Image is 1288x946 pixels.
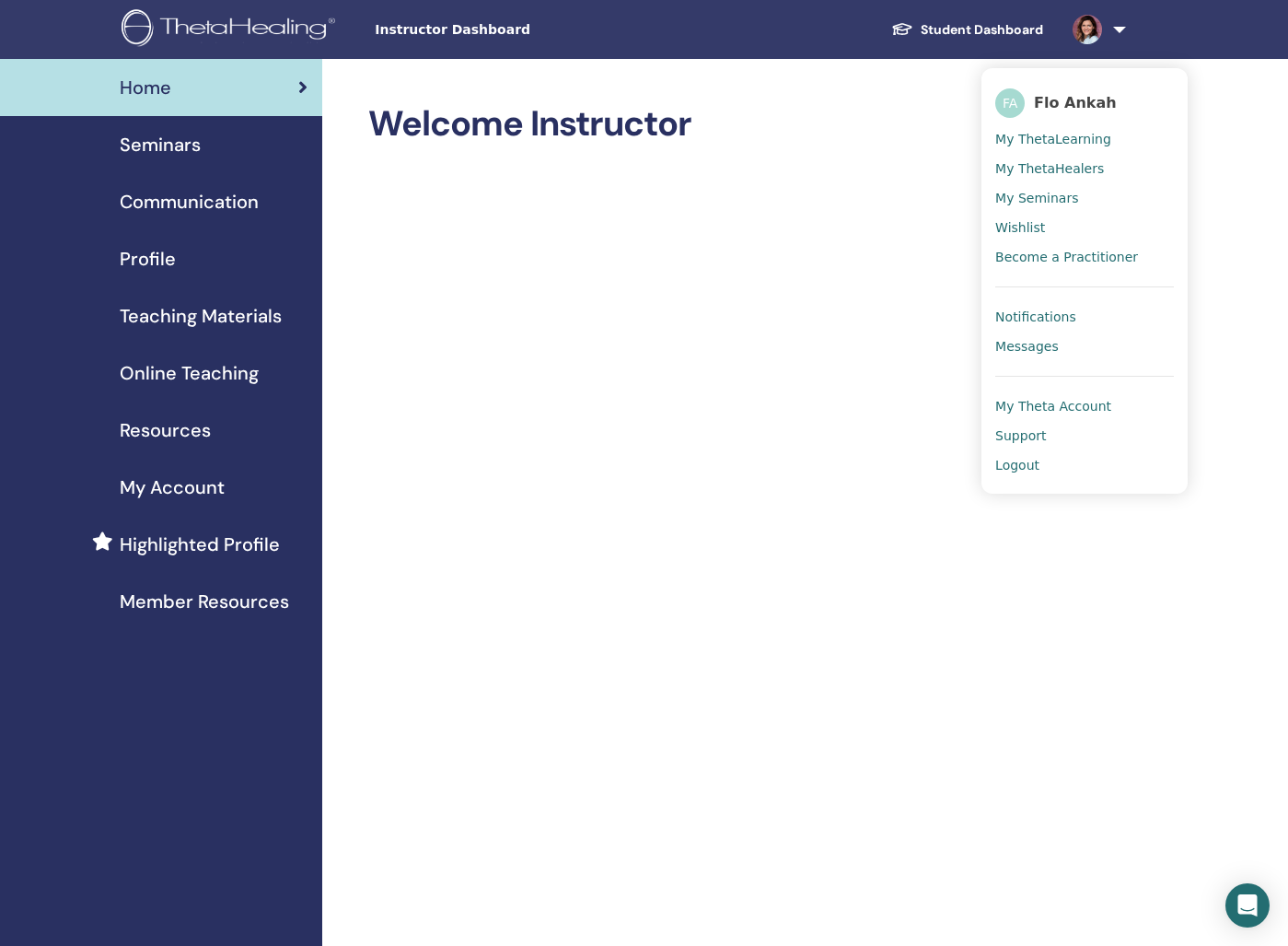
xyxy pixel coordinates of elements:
a: My Seminars [995,183,1174,213]
img: graduation-cap-white.svg [891,21,913,37]
span: Wishlist [995,219,1045,236]
span: Instructor Dashboard [375,20,651,40]
span: Teaching Materials [120,302,282,330]
span: Messages [995,338,1059,355]
h2: Welcome Instructor [368,103,1122,146]
span: Support [995,427,1046,444]
a: Student Dashboard [876,13,1058,47]
span: My Account [120,473,225,501]
span: Seminars [120,131,201,158]
span: FA [995,88,1025,118]
span: Notifications [995,309,1076,325]
span: Home [120,74,171,101]
span: Profile [120,245,176,273]
span: Communication [120,188,259,216]
span: Resources [120,416,211,444]
span: My Theta Account [995,398,1111,415]
a: My ThetaHealers [995,154,1174,183]
span: Flo Ankah [1034,93,1117,112]
span: Member Resources [120,588,289,615]
a: Logout [995,450,1174,480]
a: Messages [995,332,1174,361]
span: Become a Practitioner [995,249,1138,265]
span: Highlighted Profile [120,531,280,558]
span: My ThetaLearning [995,131,1111,147]
span: My Seminars [995,190,1078,206]
a: My ThetaLearning [995,124,1174,154]
a: Wishlist [995,213,1174,242]
span: Online Teaching [120,359,259,387]
a: FAFlo Ankah [995,82,1174,124]
span: My ThetaHealers [995,160,1104,177]
div: Open Intercom Messenger [1225,883,1270,928]
span: Logout [995,457,1039,473]
img: default.jpg [1073,15,1102,44]
img: logo.png [122,9,342,51]
a: Become a Practitioner [995,242,1174,272]
a: Support [995,421,1174,450]
a: My Theta Account [995,391,1174,421]
a: Notifications [995,302,1174,332]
